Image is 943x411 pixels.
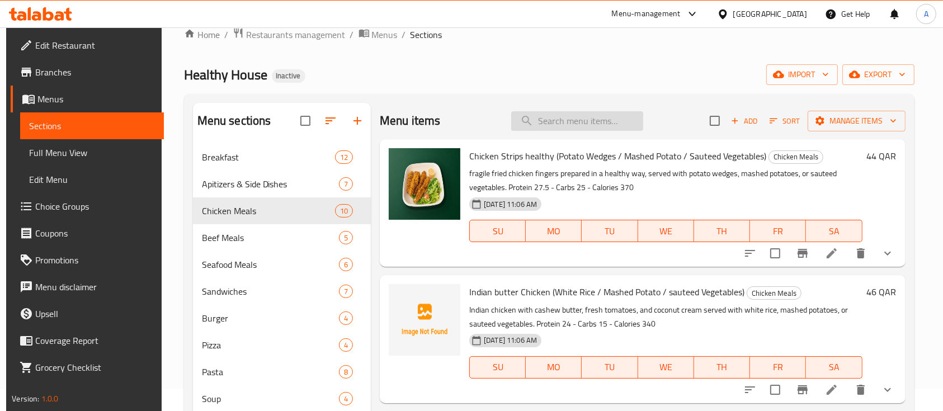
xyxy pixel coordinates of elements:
a: Edit menu item [825,247,838,260]
div: Pasta [202,365,339,379]
span: Coupons [35,226,155,240]
a: Sections [20,112,164,139]
button: WE [638,356,694,379]
a: Full Menu View [20,139,164,166]
span: FR [755,223,801,239]
span: WE [643,359,690,375]
span: Burger [202,311,339,325]
span: Chicken Meals [769,150,823,163]
span: Select to update [763,378,787,401]
div: items [339,177,353,191]
span: Sort items [762,112,808,130]
p: Indian chicken with cashew butter, fresh tomatoes, and coconut cream served with white rice, mash... [469,303,862,331]
span: MO [530,359,577,375]
svg: Show Choices [881,383,894,396]
h6: 46 QAR [867,284,897,300]
span: Menus [372,28,398,41]
span: Seafood Meals [202,258,339,271]
span: Add [729,115,760,127]
div: items [335,150,353,164]
div: items [339,285,353,298]
button: sort-choices [737,240,763,267]
button: FR [750,220,806,242]
span: import [775,68,829,82]
div: items [339,258,353,271]
span: [DATE] 11:06 AM [479,199,541,210]
span: Indian butter Chicken (White Rice / Mashed Potato / sauteed Vegetables) [469,284,744,300]
span: Apitizers & Side Dishes [202,177,339,191]
span: Sections [29,119,155,133]
a: Choice Groups [11,193,164,220]
li: / [224,28,228,41]
button: SA [806,356,862,379]
span: 7 [340,286,352,297]
a: Edit Menu [20,166,164,193]
span: export [851,68,906,82]
span: Select all sections [294,109,317,133]
span: Promotions [35,253,155,267]
button: delete [847,240,874,267]
div: Inactive [272,69,305,83]
span: Sandwiches [202,285,339,298]
a: Branches [11,59,164,86]
button: Add [727,112,762,130]
span: SA [810,359,857,375]
button: show more [874,376,901,403]
h6: 44 QAR [867,148,897,164]
span: Choice Groups [35,200,155,213]
span: Full Menu View [29,146,155,159]
button: Branch-specific-item [789,240,816,267]
span: Select section [703,109,727,133]
span: 12 [336,152,352,163]
h2: Menu items [380,112,441,129]
li: / [350,28,354,41]
span: A [924,8,928,20]
span: Sort sections [317,107,344,134]
button: SU [469,356,526,379]
button: TH [694,356,750,379]
div: Seafood Meals6 [193,251,371,278]
p: fragile fried chicken fingers prepared in a healthy way, served with potato wedges, mashed potato... [469,167,862,195]
div: Apitizers & Side Dishes7 [193,171,371,197]
span: Edit Restaurant [35,39,155,52]
a: Menus [11,86,164,112]
span: WE [643,223,690,239]
span: 4 [340,340,352,351]
span: 7 [340,179,352,190]
button: SA [806,220,862,242]
button: delete [847,376,874,403]
button: show more [874,240,901,267]
span: Chicken Meals [747,287,801,300]
span: Menus [37,92,155,106]
div: Burger4 [193,305,371,332]
button: WE [638,220,694,242]
span: 4 [340,394,352,404]
span: 10 [336,206,352,216]
a: Coverage Report [11,327,164,354]
svg: Show Choices [881,247,894,260]
span: Add item [727,112,762,130]
button: Branch-specific-item [789,376,816,403]
span: Menu disclaimer [35,280,155,294]
span: Restaurants management [246,28,346,41]
div: Breakfast [202,150,335,164]
span: 5 [340,233,352,243]
span: Soup [202,392,339,405]
button: Add section [344,107,371,134]
img: Indian butter Chicken (White Rice / Mashed Potato / sauteed Vegetables) [389,284,460,356]
nav: breadcrumb [184,27,914,42]
span: TH [699,223,746,239]
span: Coverage Report [35,334,155,347]
div: Pizza4 [193,332,371,358]
button: import [766,64,838,85]
span: Select to update [763,242,787,265]
span: Upsell [35,307,155,320]
span: TH [699,359,746,375]
span: Chicken Strips healthy (Potato Wedges / Mashed Potato / Sauteed Vegetables) [469,148,766,164]
div: items [339,392,353,405]
span: Grocery Checklist [35,361,155,374]
li: / [402,28,406,41]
